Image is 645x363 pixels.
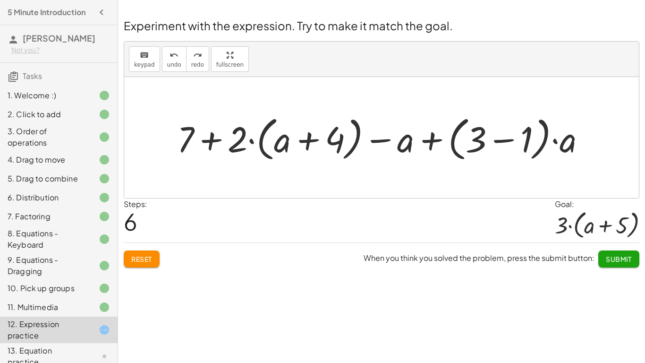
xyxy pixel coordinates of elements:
div: 3. Order of operations [8,126,84,148]
i: Task finished. [99,283,110,294]
button: Reset [124,251,160,268]
button: Submit [598,251,639,268]
div: 9. Equations - Dragging [8,254,84,277]
i: Task finished. [99,131,110,143]
div: 4. Drag to move [8,154,84,165]
div: 1. Welcome :) [8,90,84,101]
i: Task finished. [99,233,110,245]
span: [PERSON_NAME] [23,33,95,43]
span: keypad [134,61,155,68]
button: undoundo [162,46,187,72]
i: Task finished. [99,211,110,222]
i: Task finished. [99,109,110,120]
button: redoredo [186,46,209,72]
span: redo [191,61,204,68]
i: Task finished. [99,173,110,184]
span: Experiment with the expression. Try to make it match the goal. [124,18,453,33]
div: 2. Click to add [8,109,84,120]
i: redo [193,50,202,61]
i: Task finished. [99,90,110,101]
i: Task finished. [99,260,110,271]
span: Submit [606,255,632,263]
i: Task finished. [99,302,110,313]
span: fullscreen [216,61,244,68]
div: 12. Expression practice [8,319,84,341]
i: Task started. [99,324,110,336]
span: undo [167,61,181,68]
div: Not you? [11,45,110,55]
div: 7. Factoring [8,211,84,222]
div: 6. Distribution [8,192,84,203]
button: keyboardkeypad [129,46,160,72]
div: Goal: [555,199,639,210]
i: Task finished. [99,192,110,203]
span: When you think you solved the problem, press the submit button: [364,253,594,263]
span: Tasks [23,71,42,81]
span: Reset [131,255,152,263]
button: fullscreen [211,46,249,72]
i: undo [170,50,178,61]
i: Task not started. [99,351,110,362]
span: 6 [124,207,137,236]
label: Steps: [124,199,147,209]
h4: 5 Minute Introduction [8,7,85,18]
div: 11. Multimedia [8,302,84,313]
i: keyboard [140,50,149,61]
div: 10. Pick up groups [8,283,84,294]
i: Task finished. [99,154,110,165]
div: 5. Drag to combine [8,173,84,184]
div: 8. Equations - Keyboard [8,228,84,251]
